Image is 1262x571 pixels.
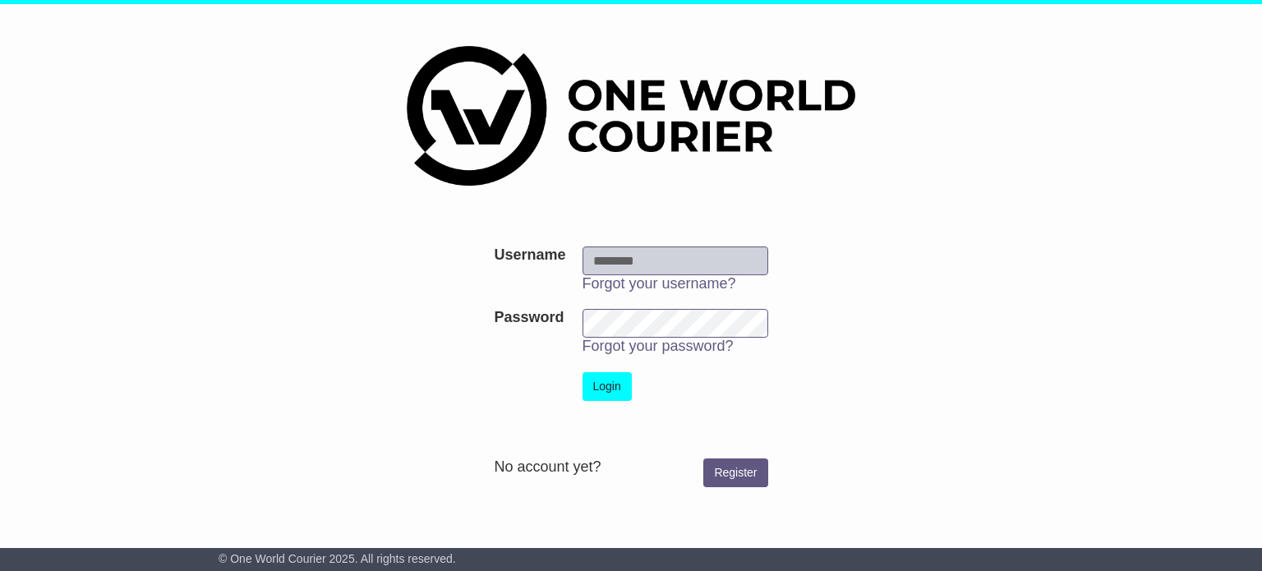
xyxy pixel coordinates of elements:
[583,372,632,401] button: Login
[494,309,564,327] label: Password
[494,246,565,265] label: Username
[219,552,456,565] span: © One World Courier 2025. All rights reserved.
[583,275,736,292] a: Forgot your username?
[407,46,855,186] img: One World
[494,458,767,477] div: No account yet?
[703,458,767,487] a: Register
[583,338,734,354] a: Forgot your password?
